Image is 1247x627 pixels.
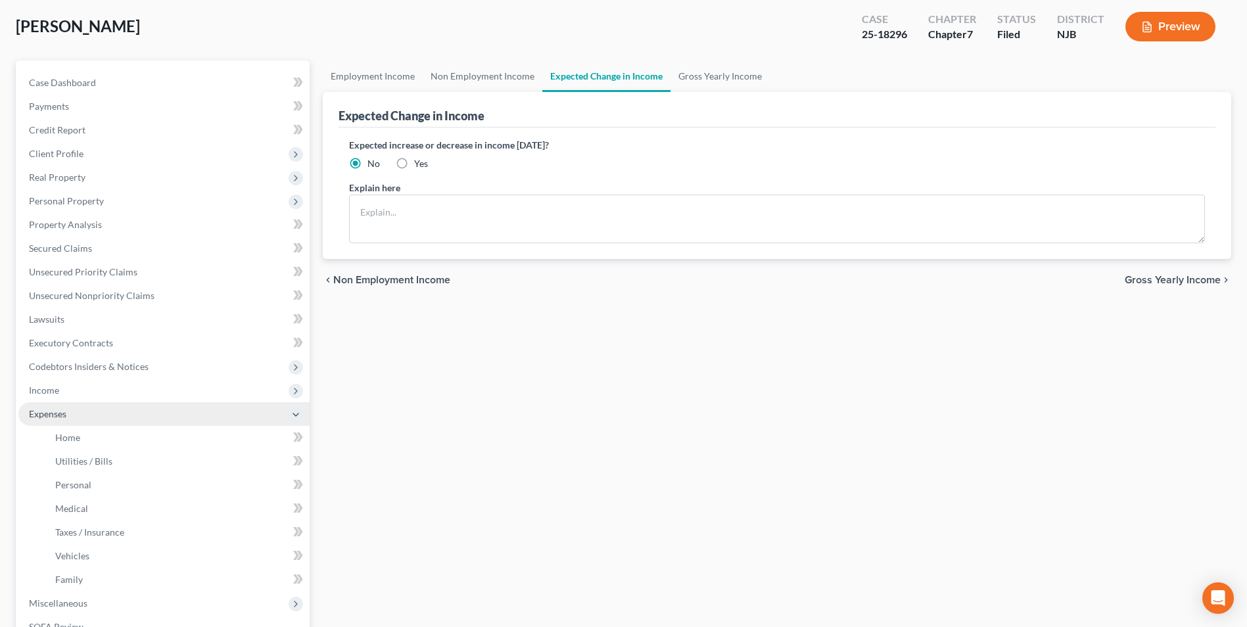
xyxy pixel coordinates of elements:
span: Real Property [29,172,85,183]
a: Credit Report [18,118,310,142]
a: Medical [45,497,310,521]
span: [PERSON_NAME] [16,16,140,35]
span: Codebtors Insiders & Notices [29,361,149,372]
div: Filed [997,27,1036,42]
span: Unsecured Nonpriority Claims [29,290,154,301]
span: Utilities / Bills [55,455,112,467]
span: Unsecured Priority Claims [29,266,137,277]
span: Case Dashboard [29,77,96,88]
a: Unsecured Priority Claims [18,260,310,284]
span: Lawsuits [29,313,64,325]
div: 25-18296 [862,27,907,42]
span: Income [29,384,59,396]
div: Open Intercom Messenger [1202,582,1234,614]
span: Vehicles [55,550,89,561]
span: Payments [29,101,69,112]
span: No [367,158,380,169]
span: Home [55,432,80,443]
span: 7 [967,28,973,40]
span: Family [55,574,83,585]
div: Expected Change in Income [339,108,484,124]
a: Payments [18,95,310,118]
span: Client Profile [29,148,83,159]
a: Taxes / Insurance [45,521,310,544]
span: Gross Yearly Income [1125,275,1221,285]
a: Vehicles [45,544,310,568]
a: Expected Change in Income [542,60,671,92]
a: Utilities / Bills [45,450,310,473]
div: Case [862,12,907,27]
a: Family [45,568,310,592]
div: Chapter [928,27,976,42]
button: Gross Yearly Income chevron_right [1125,275,1231,285]
button: Preview [1125,12,1215,41]
div: District [1057,12,1104,27]
a: Executory Contracts [18,331,310,355]
span: Executory Contracts [29,337,113,348]
span: Yes [414,158,428,169]
label: Explain here [349,181,400,195]
span: Miscellaneous [29,597,87,609]
a: Personal [45,473,310,497]
span: Personal Property [29,195,104,206]
a: Gross Yearly Income [671,60,770,92]
a: Home [45,426,310,450]
span: Property Analysis [29,219,102,230]
a: Property Analysis [18,213,310,237]
span: Non Employment Income [333,275,450,285]
a: Secured Claims [18,237,310,260]
a: Lawsuits [18,308,310,331]
span: Taxes / Insurance [55,526,124,538]
i: chevron_right [1221,275,1231,285]
span: Credit Report [29,124,85,135]
label: Expected increase or decrease in income [DATE]? [349,138,1205,152]
button: chevron_left Non Employment Income [323,275,450,285]
a: Employment Income [323,60,423,92]
a: Non Employment Income [423,60,542,92]
div: NJB [1057,27,1104,42]
span: Secured Claims [29,243,92,254]
a: Unsecured Nonpriority Claims [18,284,310,308]
span: Medical [55,503,88,514]
a: Case Dashboard [18,71,310,95]
div: Chapter [928,12,976,27]
i: chevron_left [323,275,333,285]
span: Expenses [29,408,66,419]
div: Status [997,12,1036,27]
span: Personal [55,479,91,490]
